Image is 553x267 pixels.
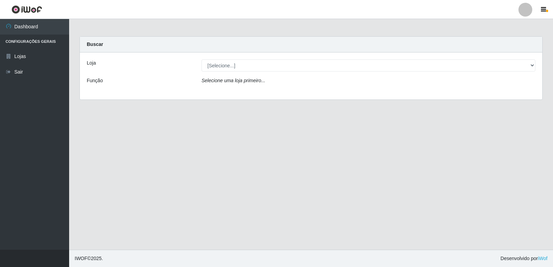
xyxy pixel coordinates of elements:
span: IWOF [75,256,87,261]
img: CoreUI Logo [11,5,42,14]
span: © 2025 . [75,255,103,262]
strong: Buscar [87,41,103,47]
a: iWof [538,256,547,261]
label: Loja [87,59,96,67]
i: Selecione uma loja primeiro... [201,78,265,83]
label: Função [87,77,103,84]
span: Desenvolvido por [500,255,547,262]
